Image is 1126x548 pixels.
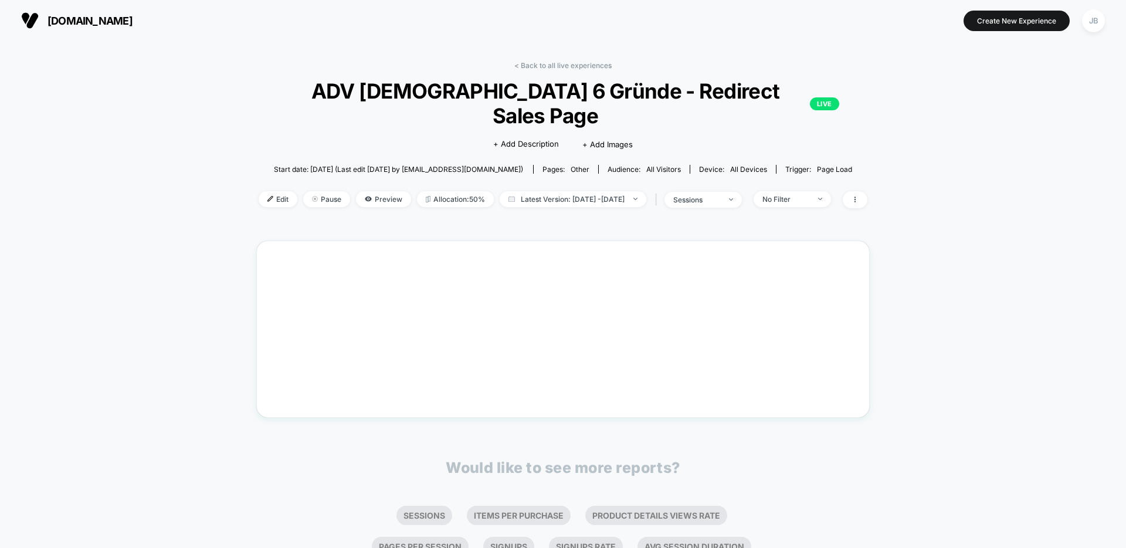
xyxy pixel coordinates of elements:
[312,196,318,202] img: end
[48,15,133,27] span: [DOMAIN_NAME]
[608,165,681,174] div: Audience:
[964,11,1070,31] button: Create New Experience
[18,11,136,30] button: [DOMAIN_NAME]
[303,191,350,207] span: Pause
[21,12,39,29] img: Visually logo
[817,165,852,174] span: Page Load
[467,506,571,525] li: Items Per Purchase
[730,165,767,174] span: all devices
[396,506,452,525] li: Sessions
[356,191,411,207] span: Preview
[646,165,681,174] span: All Visitors
[633,198,637,200] img: end
[417,191,494,207] span: Allocation: 50%
[690,165,776,174] span: Device:
[1078,9,1108,33] button: JB
[287,79,839,128] span: ADV [DEMOGRAPHIC_DATA] 6 Gründe - Redirect Sales Page
[585,506,727,525] li: Product Details Views Rate
[785,165,852,174] div: Trigger:
[818,198,822,200] img: end
[582,140,633,149] span: + Add Images
[267,196,273,202] img: edit
[259,191,297,207] span: Edit
[542,165,589,174] div: Pages:
[729,198,733,201] img: end
[762,195,809,204] div: No Filter
[652,191,664,208] span: |
[571,165,589,174] span: other
[1082,9,1105,32] div: JB
[673,195,720,204] div: sessions
[274,165,523,174] span: Start date: [DATE] (Last edit [DATE] by [EMAIL_ADDRESS][DOMAIN_NAME])
[508,196,515,202] img: calendar
[446,459,680,476] p: Would like to see more reports?
[514,61,612,70] a: < Back to all live experiences
[810,97,839,110] p: LIVE
[426,196,430,202] img: rebalance
[493,138,559,150] span: + Add Description
[500,191,646,207] span: Latest Version: [DATE] - [DATE]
